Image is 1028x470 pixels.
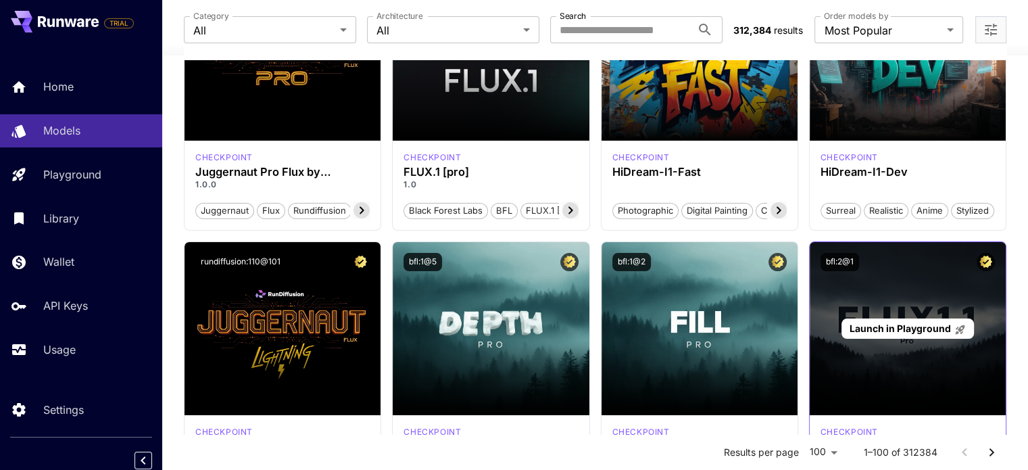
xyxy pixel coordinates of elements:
[912,204,948,218] span: Anime
[864,202,908,219] button: Realistic
[195,151,253,164] p: checkpoint
[978,439,1005,466] button: Go to next page
[376,10,422,22] label: Architecture
[43,166,101,183] p: Playground
[977,253,995,271] button: Certified Model – Vetted for best performance and includes a commercial license.
[404,204,487,218] span: Black Forest Labs
[952,204,994,218] span: Stylized
[911,202,948,219] button: Anime
[43,342,76,358] p: Usage
[43,78,74,95] p: Home
[560,10,586,22] label: Search
[195,179,370,191] p: 1.0.0
[403,166,578,179] h3: FLUX.1 [pro]
[43,254,74,270] p: Wallet
[824,10,888,22] label: Order models by
[403,426,461,438] div: fluxpro
[43,402,84,418] p: Settings
[560,253,579,271] button: Certified Model – Vetted for best performance and includes a commercial license.
[768,253,787,271] button: Certified Model – Vetted for best performance and includes a commercial license.
[841,319,973,339] a: Launch in Playground
[43,210,79,227] p: Library
[195,426,253,438] p: checkpoint
[43,122,80,139] p: Models
[196,204,253,218] span: juggernaut
[195,426,253,438] div: FLUX.1 D
[491,204,517,218] span: BFL
[195,202,254,219] button: juggernaut
[821,253,859,271] button: bfl:2@1
[289,204,351,218] span: rundiffusion
[403,151,461,164] div: fluxpro
[612,151,670,164] div: HiDream Fast
[193,10,229,22] label: Category
[951,202,994,219] button: Stylized
[104,15,134,31] span: Add your payment card to enable full platform functionality.
[612,166,787,179] h3: HiDream-I1-Fast
[520,202,583,219] button: FLUX.1 [pro]
[821,166,995,179] h3: HiDream-I1-Dev
[491,202,518,219] button: BFL
[288,202,351,219] button: rundiffusion
[403,151,461,164] p: checkpoint
[195,253,286,271] button: rundiffusion:110@101
[821,202,861,219] button: Surreal
[258,204,285,218] span: flux
[724,446,799,459] p: Results per page
[774,24,803,36] span: results
[682,204,752,218] span: Digital Painting
[821,426,878,438] p: checkpoint
[105,18,133,28] span: TRIAL
[821,151,878,164] p: checkpoint
[612,202,679,219] button: Photographic
[134,452,152,469] button: Collapse sidebar
[193,22,335,39] span: All
[983,22,999,39] button: Open more filters
[403,179,578,191] p: 1.0
[681,202,753,219] button: Digital Painting
[612,426,670,438] div: fluxpro
[195,151,253,164] div: FLUX.1 D
[733,24,771,36] span: 312,384
[612,426,670,438] p: checkpoint
[257,202,285,219] button: flux
[376,22,518,39] span: All
[403,202,488,219] button: Black Forest Labs
[864,446,937,459] p: 1–100 of 312384
[351,253,370,271] button: Certified Model – Vetted for best performance and includes a commercial license.
[849,323,950,334] span: Launch in Playground
[804,442,842,462] div: 100
[613,204,678,218] span: Photographic
[864,204,908,218] span: Realistic
[756,202,808,219] button: Cinematic
[824,22,941,39] span: Most Popular
[612,151,670,164] p: checkpoint
[756,204,807,218] span: Cinematic
[821,426,878,438] div: fluxpro
[521,204,583,218] span: FLUX.1 [pro]
[612,253,651,271] button: bfl:1@2
[821,204,860,218] span: Surreal
[43,298,88,314] p: API Keys
[821,151,878,164] div: HiDream Dev
[195,166,370,179] h3: Juggernaut Pro Flux by RunDiffusion
[403,426,461,438] p: checkpoint
[403,253,442,271] button: bfl:1@5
